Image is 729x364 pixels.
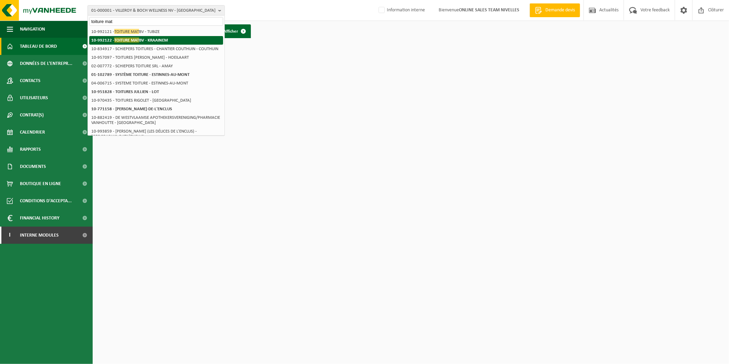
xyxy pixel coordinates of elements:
label: Information interne [377,5,425,15]
span: Données de l'entrepr... [20,55,72,72]
span: Boutique en ligne [20,175,61,192]
span: Tableau de bord [20,38,57,55]
input: Chercher des succursales liées [89,17,223,26]
strong: 10-951828 - TOITURES JULLIEN - LOT [91,90,159,94]
strong: 01-102789 - SYSTÈME TOITURE - ESTINNES-AU-MONT [91,72,189,77]
span: Contacts [20,72,40,89]
span: Contrat(s) [20,106,44,124]
span: Navigation [20,21,45,38]
span: Utilisateurs [20,89,48,106]
span: Financial History [20,209,59,227]
li: 10-993859 - [PERSON_NAME] (LES DÉLICES DE L'ENCLUS) - [GEOGRAPHIC_DATA]ENCLUS [89,127,223,141]
span: Rapports [20,141,41,158]
span: Interne modules [20,227,59,244]
a: Afficher [218,24,250,38]
li: 10-834917 - SCHIEPERS TOITURES - CHANTIER COUTHUIN - COUTHUIN [89,45,223,53]
button: 01-000001 - VILLEROY & BOCH WELLNESS NV - [GEOGRAPHIC_DATA] [88,5,225,15]
a: Demande devis [530,3,580,17]
span: Afficher [223,29,238,34]
li: 10-970435 - TOITURES RIGOLET - [GEOGRAPHIC_DATA] [89,96,223,105]
span: 01-000001 - VILLEROY & BOCH WELLNESS NV - [GEOGRAPHIC_DATA] [91,5,216,16]
li: 10-957097 - TOITURES [PERSON_NAME] - HOEILAART [89,53,223,62]
span: TOITURE MAT [114,29,139,34]
span: TOITURE MAT [114,37,139,43]
strong: 10-771158 - [PERSON_NAME]-DE-L'ENCLUS [91,107,172,111]
span: Conditions d'accepta... [20,192,72,209]
span: Demande devis [544,7,577,14]
li: 10-992121 - BV - TUBIZE [89,27,223,36]
li: 02-007772 - SCHIEPERS TOITURE SRL - AMAY [89,62,223,70]
li: 04-006715 - SYSTEME TOITURE - ESTINNES-AU-MONT [89,79,223,88]
span: Documents [20,158,46,175]
strong: 10-992122 - BV - KRAAINEM [91,37,168,43]
strong: ONLINE SALES TEAM NIVELLES [459,8,519,13]
span: Calendrier [20,124,45,141]
span: I [7,227,13,244]
li: 10-882419 - DE WESTVLAAMSE APOTHEKERSVERENIGING/PHARMACIE VANHOUTTE - [GEOGRAPHIC_DATA] [89,113,223,127]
